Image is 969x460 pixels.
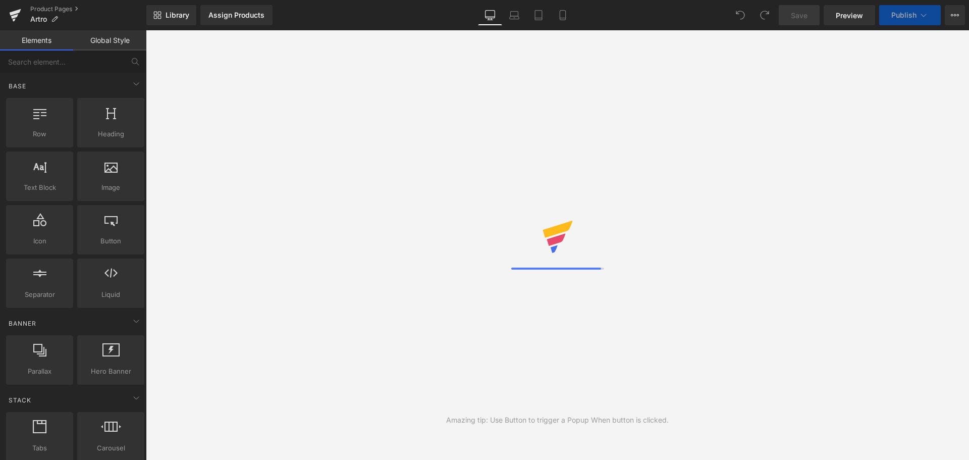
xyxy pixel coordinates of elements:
span: Library [166,11,189,20]
span: Parallax [9,366,70,377]
a: Desktop [478,5,502,25]
a: Global Style [73,30,146,50]
button: Publish [879,5,941,25]
a: Product Pages [30,5,146,13]
span: Banner [8,319,37,328]
span: Icon [9,236,70,246]
div: Assign Products [208,11,264,19]
span: Image [80,182,141,193]
span: Save [791,10,807,21]
a: New Library [146,5,196,25]
span: Tabs [9,443,70,453]
span: Publish [891,11,917,19]
span: Liquid [80,289,141,300]
span: Button [80,236,141,246]
button: Redo [755,5,775,25]
a: Laptop [502,5,526,25]
button: More [945,5,965,25]
span: Hero Banner [80,366,141,377]
span: Row [9,129,70,139]
div: Amazing tip: Use Button to trigger a Popup When button is clicked. [446,415,669,426]
span: Preview [836,10,863,21]
span: Stack [8,395,32,405]
span: Artro [30,15,47,23]
span: Base [8,81,27,91]
span: Text Block [9,182,70,193]
a: Tablet [526,5,551,25]
button: Undo [730,5,750,25]
span: Heading [80,129,141,139]
a: Preview [824,5,875,25]
a: Mobile [551,5,575,25]
span: Separator [9,289,70,300]
span: Carousel [80,443,141,453]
